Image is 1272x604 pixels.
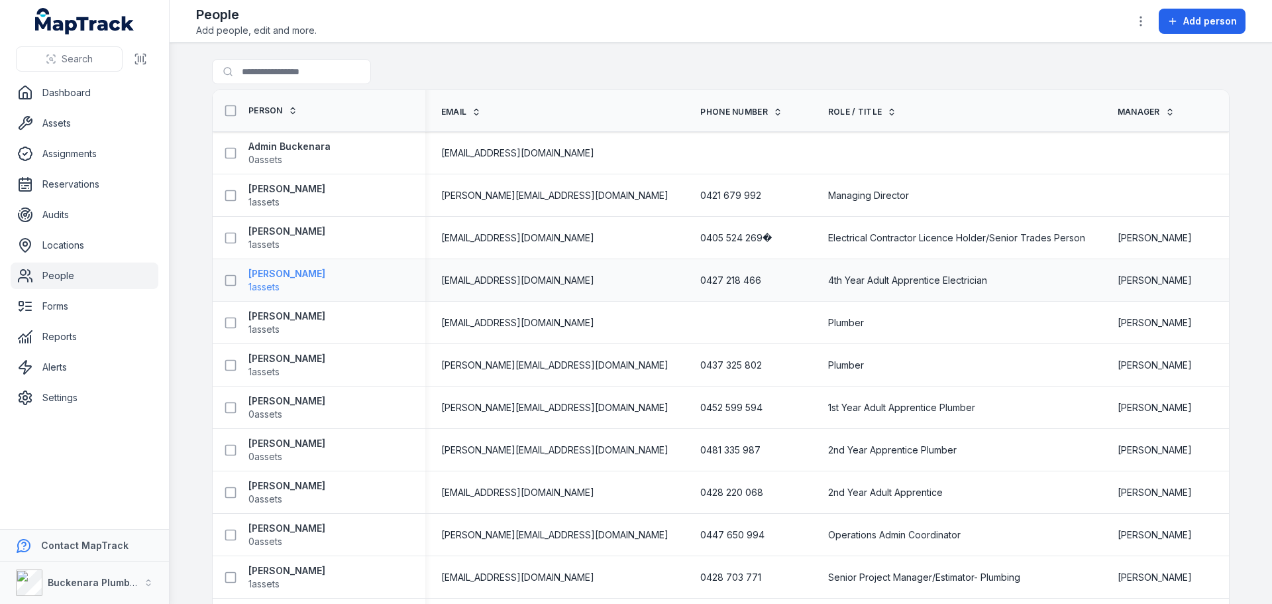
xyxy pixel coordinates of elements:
span: [PERSON_NAME] [1118,486,1192,499]
span: [PERSON_NAME] [1118,359,1192,372]
strong: [PERSON_NAME] [248,182,325,196]
span: Person [248,105,283,116]
a: [PERSON_NAME]1assets [248,225,325,251]
strong: [PERSON_NAME] [248,225,325,238]
a: Manager [1118,107,1175,117]
a: Assignments [11,141,158,167]
a: Person [248,105,297,116]
a: Phone Number [700,107,782,117]
strong: [PERSON_NAME] [248,352,325,365]
span: 1 assets [248,365,280,379]
strong: [PERSON_NAME] [248,564,325,577]
a: Reports [11,324,158,350]
strong: Contact MapTrack [41,540,129,551]
span: 4th Year Adult Apprentice Electrician [828,274,987,287]
a: People [11,263,158,289]
a: Dashboard [11,80,158,106]
span: 0427 218 466 [700,274,761,287]
span: Senior Project Manager/Estimator- Plumbing [828,571,1020,584]
span: 1 assets [248,238,280,251]
span: 0 assets [248,450,282,463]
span: Plumber [828,359,864,372]
span: [EMAIL_ADDRESS][DOMAIN_NAME] [441,274,594,287]
span: 0428 220 068 [700,486,763,499]
strong: [PERSON_NAME] [248,267,325,280]
span: [PERSON_NAME][EMAIL_ADDRESS][DOMAIN_NAME] [441,359,668,372]
span: Email [441,107,467,117]
span: 1 assets [248,323,280,336]
a: Reservations [11,171,158,198]
h2: People [196,5,317,24]
strong: Buckenara Plumbing Gas & Electrical [48,577,222,588]
a: [PERSON_NAME]1assets [248,182,325,209]
a: [PERSON_NAME]1assets [248,352,325,379]
strong: [PERSON_NAME] [248,437,325,450]
a: Email [441,107,482,117]
strong: Admin Buckenara [248,140,331,153]
a: [PERSON_NAME]0assets [248,522,325,548]
a: Forms [11,293,158,320]
span: [EMAIL_ADDRESS][DOMAIN_NAME] [441,231,594,245]
a: Locations [11,232,158,259]
a: Admin Buckenara0assets [248,140,331,166]
span: 0447 650 994 [700,528,765,542]
span: 0 assets [248,535,282,548]
a: Assets [11,110,158,137]
button: Add person [1159,9,1245,34]
span: [PERSON_NAME] [1118,571,1192,584]
span: Manager [1118,107,1160,117]
a: Alerts [11,354,158,381]
a: [PERSON_NAME]0assets [248,394,325,421]
span: 0 assets [248,408,282,421]
span: 1 assets [248,577,280,591]
span: Phone Number [700,107,768,117]
span: [EMAIL_ADDRESS][DOMAIN_NAME] [441,316,594,330]
span: 0481 335 987 [700,444,761,457]
span: [PERSON_NAME][EMAIL_ADDRESS][DOMAIN_NAME] [441,189,668,202]
span: 2nd Year Apprentice Plumber [828,444,957,457]
span: [PERSON_NAME] [1118,316,1192,330]
span: 1 assets [248,196,280,209]
a: Audits [11,202,158,228]
span: 0 assets [248,153,282,166]
span: Managing Director [828,189,909,202]
span: 0452 599 594 [700,401,763,414]
span: [PERSON_NAME] [1118,401,1192,414]
span: 0437 325 802 [700,359,762,372]
span: [PERSON_NAME][EMAIL_ADDRESS][DOMAIN_NAME] [441,528,668,542]
span: 0405 524 269� [700,231,772,245]
span: [PERSON_NAME] [1118,231,1192,245]
span: 1st Year Adult Apprentice Plumber [828,401,975,414]
a: MapTrack [35,8,134,34]
strong: [PERSON_NAME] [248,522,325,535]
span: [PERSON_NAME] [1118,444,1192,457]
a: Role / Title [828,107,897,117]
span: 0428 703 771 [700,571,761,584]
span: Operations Admin Coordinator [828,528,961,542]
span: [PERSON_NAME] [1118,274,1192,287]
a: [PERSON_NAME]1assets [248,267,325,294]
span: 0421 679 992 [700,189,761,202]
span: [EMAIL_ADDRESS][DOMAIN_NAME] [441,571,594,584]
span: Search [62,52,93,66]
a: [PERSON_NAME]0assets [248,479,325,506]
span: [EMAIL_ADDRESS][DOMAIN_NAME] [441,147,594,160]
span: [EMAIL_ADDRESS][DOMAIN_NAME] [441,486,594,499]
a: Settings [11,385,158,411]
span: Electrical Contractor Licence Holder/Senior Trades Person [828,231,1085,245]
strong: [PERSON_NAME] [248,479,325,493]
span: 1 assets [248,280,280,294]
a: [PERSON_NAME]1assets [248,310,325,336]
span: 2nd Year Adult Apprentice [828,486,943,499]
span: Add person [1183,15,1237,28]
a: [PERSON_NAME]1assets [248,564,325,591]
span: Add people, edit and more. [196,24,317,37]
strong: [PERSON_NAME] [248,310,325,323]
strong: [PERSON_NAME] [248,394,325,408]
span: [PERSON_NAME][EMAIL_ADDRESS][DOMAIN_NAME] [441,444,668,457]
span: 0 assets [248,493,282,506]
a: [PERSON_NAME]0assets [248,437,325,463]
span: Plumber [828,316,864,330]
span: Role / Title [828,107,882,117]
button: Search [16,46,123,72]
